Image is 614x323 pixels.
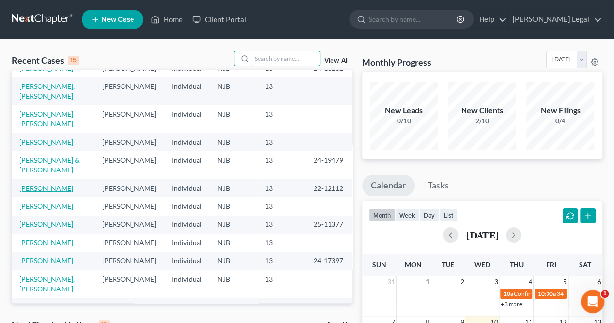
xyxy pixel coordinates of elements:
td: Individual [164,252,210,270]
div: 0/10 [370,116,438,126]
td: NJB [210,105,257,133]
a: View All [324,57,348,64]
td: 13 [257,179,306,197]
a: [PERSON_NAME] [PERSON_NAME] [19,110,73,128]
div: 2/10 [448,116,516,126]
a: [PERSON_NAME] [19,202,73,210]
td: 13 [257,216,306,234]
td: Individual [164,270,210,298]
td: Individual [164,197,210,215]
span: Fri [546,260,556,269]
td: [PERSON_NAME] [95,252,164,270]
button: day [419,208,439,221]
div: New Filings [526,105,594,116]
td: 13 [257,252,306,270]
td: NJB [210,151,257,179]
a: [PERSON_NAME] [19,64,73,72]
a: [PERSON_NAME], [PERSON_NAME] [19,82,75,100]
span: Mon [405,260,422,269]
a: [PERSON_NAME] [19,238,73,247]
td: NJB [210,298,257,316]
button: month [369,208,395,221]
td: 13 [257,270,306,298]
a: [PERSON_NAME] [19,138,73,146]
a: [PERSON_NAME], [PERSON_NAME] [19,275,75,293]
h2: [DATE] [466,230,498,240]
td: 24-19479 [306,151,352,179]
td: Individual [164,216,210,234]
td: [PERSON_NAME] [95,270,164,298]
td: [PERSON_NAME] [95,216,164,234]
a: [PERSON_NAME] [19,256,73,265]
a: Tasks [419,175,457,196]
td: 13 [257,197,306,215]
td: 13 [257,151,306,179]
td: [PERSON_NAME] [95,197,164,215]
a: [PERSON_NAME] & [PERSON_NAME] [19,156,80,174]
span: 10:30a [538,290,556,297]
button: list [439,208,458,221]
td: [PERSON_NAME] [95,133,164,151]
a: Calendar [362,175,415,196]
td: 13 [257,77,306,105]
div: Recent Cases [12,54,79,66]
a: Home [146,11,187,28]
a: [PERSON_NAME] [19,220,73,228]
td: 13 [257,298,306,316]
td: NJB [210,216,257,234]
span: 31 [386,276,396,288]
td: 13 [257,105,306,133]
span: 5 [562,276,568,288]
td: NJB [210,179,257,197]
td: NJB [210,77,257,105]
h3: Monthly Progress [362,56,431,68]
span: Thu [510,260,524,269]
td: 13 [257,133,306,151]
td: Individual [164,105,210,133]
a: Help [474,11,507,28]
td: Individual [164,179,210,197]
a: Client Portal [187,11,250,28]
button: week [395,208,419,221]
div: New Clients [448,105,516,116]
div: 0/4 [526,116,594,126]
div: New Leads [370,105,438,116]
a: [PERSON_NAME] [19,184,73,192]
td: [PERSON_NAME] [95,179,164,197]
input: Search by name... [369,10,458,28]
span: 1 [601,290,609,298]
td: [PERSON_NAME] [95,105,164,133]
span: 4 [528,276,533,288]
span: Wed [474,260,490,269]
td: Individual [164,298,210,316]
td: [PERSON_NAME] [95,234,164,252]
span: 3 [493,276,499,288]
td: 13 [257,234,306,252]
td: NJB [210,234,257,252]
td: Individual [164,151,210,179]
input: Search by name... [252,51,320,66]
td: 25-11377 [306,216,352,234]
span: 1 [425,276,431,288]
span: Sat [579,260,591,269]
td: Individual [164,234,210,252]
td: Individual [164,133,210,151]
span: Tue [441,260,454,269]
span: 6 [597,276,602,288]
span: New Case [101,16,134,23]
td: 24-17397 [306,252,352,270]
a: +3 more [501,300,522,307]
td: NJB [210,270,257,298]
td: [PERSON_NAME] [95,298,164,316]
span: 10a [503,290,513,297]
a: [PERSON_NAME] Legal [508,11,602,28]
div: 15 [68,56,79,65]
iframe: Intercom live chat [581,290,604,313]
td: NJB [210,197,257,215]
span: 2 [459,276,465,288]
td: NJB [210,252,257,270]
td: [PERSON_NAME] [95,77,164,105]
td: 22-12112 [306,179,352,197]
td: Individual [164,77,210,105]
td: NJB [210,133,257,151]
